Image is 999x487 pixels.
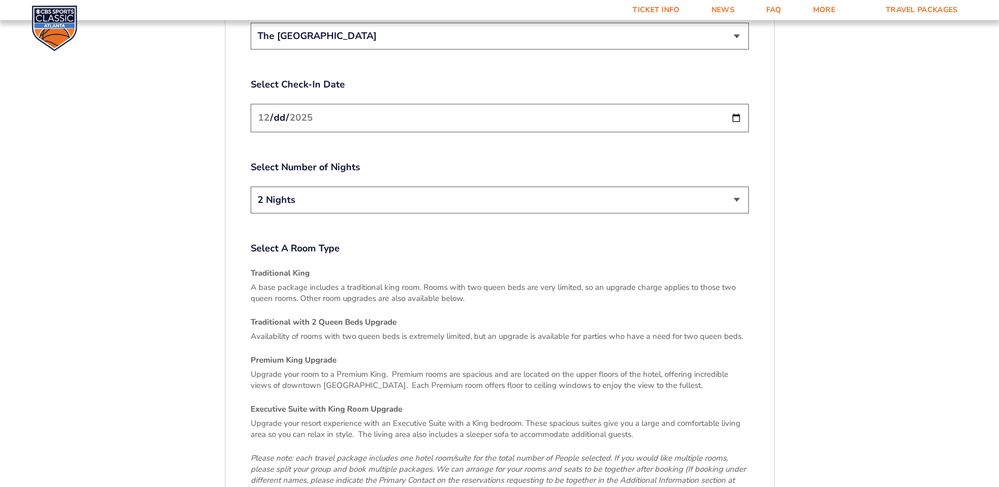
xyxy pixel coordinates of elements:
[251,268,749,279] h4: Traditional King
[251,331,749,342] p: Availability of rooms with two queen beds is extremely limited, but an upgrade is available for p...
[251,404,749,415] h4: Executive Suite with King Room Upgrade
[251,78,749,91] label: Select Check-In Date
[251,317,749,328] h4: Traditional with 2 Queen Beds Upgrade
[251,161,749,174] label: Select Number of Nights
[32,5,77,51] img: CBS Sports Classic
[251,355,749,366] h4: Premium King Upgrade
[251,418,749,440] p: Upgrade your resort experience with an Executive Suite with a King bedroom. These spacious suites...
[251,282,749,304] p: A base package includes a traditional king room. Rooms with two queen beds are very limited, so a...
[251,242,749,255] label: Select A Room Type
[251,369,749,391] p: Upgrade your room to a Premium King. Premium rooms are spacious and are located on the upper floo...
